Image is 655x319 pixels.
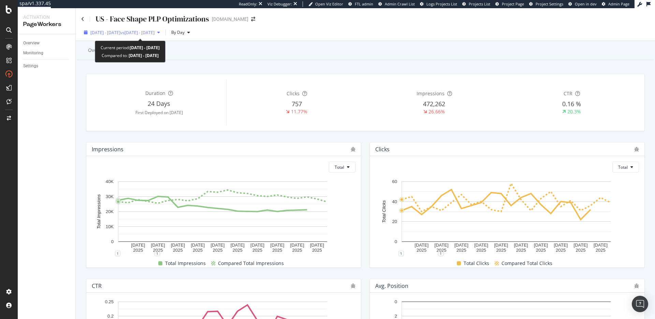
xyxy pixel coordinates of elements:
button: [DATE] - [DATE]vs[DATE] - [DATE] [81,27,163,38]
div: bug [634,147,639,152]
text: 0.2 [107,314,114,319]
text: 2025 [173,248,183,253]
text: [DATE] [171,242,185,248]
div: Viz Debugger: [267,1,292,7]
svg: A chart. [92,178,353,253]
text: [DATE] [131,242,145,248]
text: 40K [106,179,114,184]
text: 2025 [437,248,447,253]
span: FTL admin [355,1,373,6]
span: CTR [564,90,572,97]
text: [DATE] [151,242,165,248]
text: 30K [106,194,114,199]
div: bug [351,147,355,152]
div: 11.77% [291,108,307,115]
span: Admin Crawl List [385,1,415,6]
text: [DATE] [191,242,205,248]
text: [DATE] [554,242,568,248]
text: 2025 [536,248,546,253]
a: Monitoring [23,50,71,57]
text: [DATE] [250,242,264,248]
text: 0.25 [105,299,114,304]
span: Total [335,164,344,170]
text: [DATE] [231,242,245,248]
div: PageWorkers [23,20,70,28]
text: [DATE] [454,242,468,248]
a: Settings [23,63,71,70]
div: Current period: [101,44,160,52]
text: 20 [392,219,397,224]
text: 0 [111,239,114,244]
span: Impressions [417,90,445,97]
text: [DATE] [310,242,324,248]
div: Monitoring [23,50,43,57]
div: Overview [88,47,109,54]
div: Compared to: [102,52,159,59]
div: Clicks [375,146,390,153]
span: Open Viz Editor [315,1,343,6]
text: [DATE] [414,242,428,248]
text: [DATE] [435,242,449,248]
div: Settings [23,63,38,70]
span: 757 [292,100,302,108]
a: Projects List [462,1,490,7]
text: 2025 [252,248,262,253]
div: Open Intercom Messenger [632,296,648,312]
div: Avg. position [375,282,408,289]
span: Total [618,164,628,170]
span: Projects List [469,1,490,6]
div: arrow-right-arrow-left [251,17,255,22]
a: Project Settings [529,1,563,7]
span: By Day [169,29,185,35]
text: 2025 [476,248,486,253]
text: [DATE] [494,242,508,248]
text: [DATE] [474,242,488,248]
span: 472,262 [423,100,445,108]
div: First Deployed on [DATE] [92,110,226,115]
div: Impressions [92,146,123,153]
div: ReadOnly: [239,1,257,7]
text: 10K [106,224,114,229]
text: 2025 [292,248,302,253]
span: [DATE] - [DATE] [90,30,120,36]
div: 1 [115,251,120,256]
a: Open in dev [568,1,597,7]
div: Activation [23,14,70,20]
span: Duration [145,90,165,96]
div: CTR [92,282,102,289]
div: bug [351,283,355,288]
a: Overview [23,40,71,47]
span: 24 Days [148,99,170,108]
div: US - Face Shape PLP Optimizations [96,14,209,24]
text: 2025 [596,248,606,253]
text: [DATE] [574,242,588,248]
text: 2025 [213,248,222,253]
text: [DATE] [534,242,548,248]
text: 2025 [576,248,586,253]
text: 40 [392,199,397,204]
div: bug [634,283,639,288]
span: Total Impressions [165,259,206,267]
span: Project Page [502,1,524,6]
a: Click to go back [81,17,84,22]
text: 0 [395,239,397,244]
a: Admin Page [602,1,629,7]
a: Admin Crawl List [378,1,415,7]
text: Total Clicks [381,200,387,223]
span: Compared Total Clicks [501,259,552,267]
button: Total [329,162,355,172]
span: Admin Page [608,1,629,6]
a: Project Page [495,1,524,7]
button: Total [612,162,639,172]
text: [DATE] [514,242,528,248]
text: 2025 [417,248,426,253]
b: [DATE] - [DATE] [130,45,160,51]
text: 2025 [556,248,566,253]
text: 2025 [496,248,506,253]
text: [DATE] [594,242,608,248]
div: A chart. [375,178,637,253]
div: 1 [155,251,160,256]
text: 2 [395,314,397,319]
a: FTL admin [348,1,373,7]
